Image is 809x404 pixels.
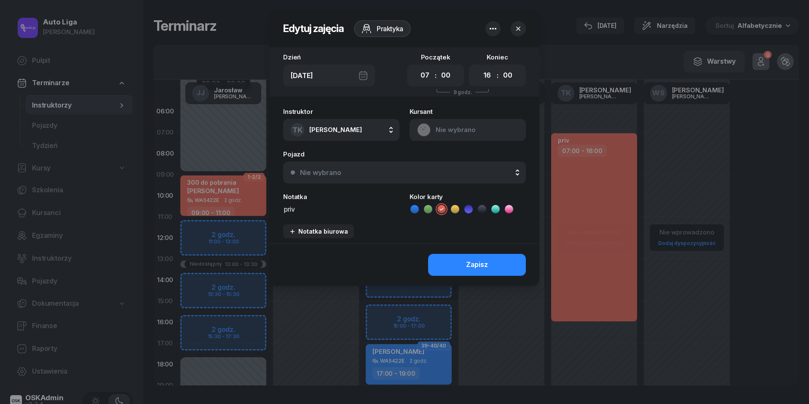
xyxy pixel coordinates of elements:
[292,127,303,134] span: TK
[283,119,399,141] button: TK[PERSON_NAME]
[309,126,362,134] span: [PERSON_NAME]
[428,254,526,276] button: Zapisz
[435,70,437,81] div: :
[289,228,348,235] div: Notatka biurowa
[300,169,341,176] div: Nie wybrano
[497,70,498,81] div: :
[283,22,344,35] h2: Edytuj zajęcia
[466,259,488,270] div: Zapisz
[283,224,354,238] button: Notatka biurowa
[283,162,526,183] button: Nie wybrano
